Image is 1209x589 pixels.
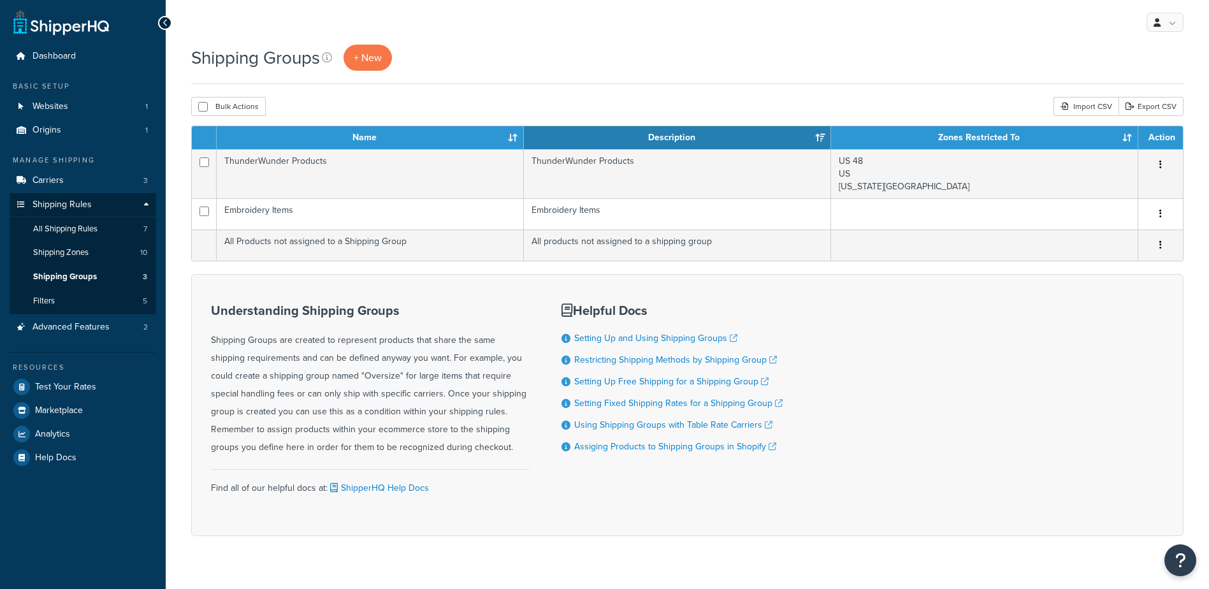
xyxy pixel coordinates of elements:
a: Restricting Shipping Methods by Shipping Group [574,353,777,367]
div: Basic Setup [10,81,156,92]
a: Export CSV [1119,97,1184,116]
h1: Shipping Groups [191,45,320,70]
th: Name: activate to sort column ascending [217,126,524,149]
a: Setting Up Free Shipping for a Shipping Group [574,375,769,388]
li: All Shipping Rules [10,217,156,241]
span: Shipping Groups [33,272,97,282]
li: Origins [10,119,156,142]
span: Marketplace [35,405,83,416]
a: Websites 1 [10,95,156,119]
h3: Understanding Shipping Groups [211,303,530,317]
li: Shipping Rules [10,193,156,314]
li: Carriers [10,169,156,193]
span: + New [354,50,382,65]
span: Advanced Features [33,322,110,333]
a: Advanced Features 2 [10,316,156,339]
a: + New [344,45,392,71]
span: 2 [143,322,148,333]
a: Setting Up and Using Shipping Groups [574,331,737,345]
a: Shipping Groups 3 [10,265,156,289]
span: Analytics [35,429,70,440]
a: Origins 1 [10,119,156,142]
a: ShipperHQ Home [13,10,109,35]
span: 10 [140,247,147,258]
li: Filters [10,289,156,313]
span: Test Your Rates [35,382,96,393]
td: Embroidery Items [524,198,831,229]
a: Test Your Rates [10,375,156,398]
a: Marketplace [10,399,156,422]
span: Filters [33,296,55,307]
span: Websites [33,101,68,112]
a: ShipperHQ Help Docs [328,481,429,495]
li: Advanced Features [10,316,156,339]
span: Carriers [33,175,64,186]
a: Shipping Zones 10 [10,241,156,265]
button: Open Resource Center [1164,544,1196,576]
span: Shipping Rules [33,200,92,210]
a: Setting Fixed Shipping Rates for a Shipping Group [574,396,783,410]
div: Resources [10,362,156,373]
td: All products not assigned to a shipping group [524,229,831,261]
a: Help Docs [10,446,156,469]
th: Description: activate to sort column ascending [524,126,831,149]
td: All Products not assigned to a Shipping Group [217,229,524,261]
a: Assiging Products to Shipping Groups in Shopify [574,440,776,453]
span: Dashboard [33,51,76,62]
th: Action [1138,126,1183,149]
span: 5 [143,296,147,307]
span: 1 [145,101,148,112]
h3: Helpful Docs [561,303,783,317]
div: Shipping Groups are created to represent products that share the same shipping requirements and c... [211,303,530,456]
span: 1 [145,125,148,136]
li: Shipping Zones [10,241,156,265]
td: Embroidery Items [217,198,524,229]
a: Analytics [10,423,156,446]
a: Filters 5 [10,289,156,313]
td: US 48 US [US_STATE][GEOGRAPHIC_DATA] [831,149,1138,198]
span: Help Docs [35,453,76,463]
div: Find all of our helpful docs at: [211,469,530,497]
span: 3 [143,175,148,186]
th: Zones Restricted To: activate to sort column ascending [831,126,1138,149]
a: All Shipping Rules 7 [10,217,156,241]
span: 7 [143,224,147,235]
a: Using Shipping Groups with Table Rate Carriers [574,418,772,432]
a: Carriers 3 [10,169,156,193]
li: Shipping Groups [10,265,156,289]
span: Shipping Zones [33,247,89,258]
td: ThunderWunder Products [217,149,524,198]
button: Bulk Actions [191,97,266,116]
a: Dashboard [10,45,156,68]
li: Websites [10,95,156,119]
a: Shipping Rules [10,193,156,217]
span: All Shipping Rules [33,224,98,235]
span: Origins [33,125,61,136]
td: ThunderWunder Products [524,149,831,198]
div: Import CSV [1053,97,1119,116]
div: Manage Shipping [10,155,156,166]
span: 3 [143,272,147,282]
